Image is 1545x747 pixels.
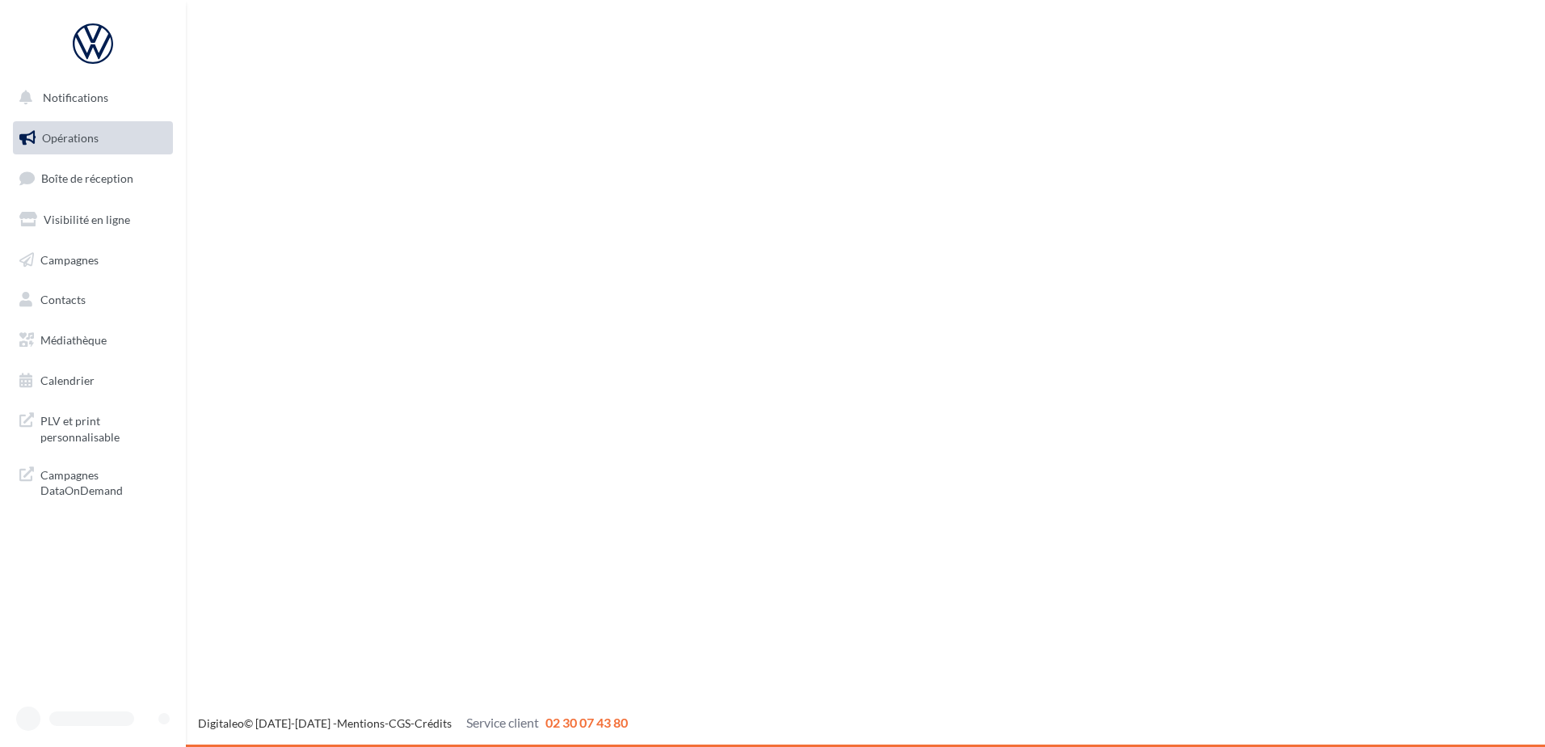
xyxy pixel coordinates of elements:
a: CGS [389,716,410,730]
span: Boîte de réception [41,171,133,185]
button: Notifications [10,81,170,115]
span: Opérations [42,131,99,145]
span: Service client [466,715,539,730]
a: Contacts [10,283,176,317]
span: PLV et print personnalisable [40,410,166,445]
span: Visibilité en ligne [44,213,130,226]
a: PLV et print personnalisable [10,403,176,451]
span: Campagnes DataOnDemand [40,464,166,499]
span: 02 30 07 43 80 [545,715,628,730]
a: Campagnes DataOnDemand [10,458,176,505]
span: Médiathèque [40,333,107,347]
a: Opérations [10,121,176,155]
a: Visibilité en ligne [10,203,176,237]
a: Boîte de réception [10,161,176,196]
a: Campagnes [10,243,176,277]
span: Campagnes [40,252,99,266]
a: Digitaleo [198,716,244,730]
a: Médiathèque [10,323,176,357]
span: © [DATE]-[DATE] - - - [198,716,628,730]
a: Mentions [337,716,385,730]
span: Notifications [43,91,108,104]
a: Crédits [415,716,452,730]
a: Calendrier [10,364,176,398]
span: Calendrier [40,373,95,387]
span: Contacts [40,293,86,306]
